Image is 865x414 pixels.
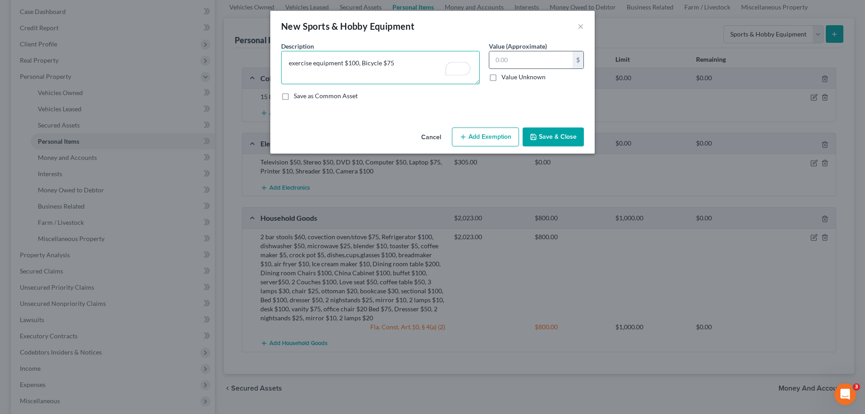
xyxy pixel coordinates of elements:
iframe: Intercom live chat [834,383,856,405]
input: 0.00 [489,51,573,68]
label: Save as Common Asset [294,91,358,100]
span: Description [281,42,314,50]
button: Add Exemption [452,127,519,146]
label: Value Unknown [501,73,546,82]
textarea: To enrich screen reader interactions, please activate Accessibility in Grammarly extension settings [281,51,480,84]
button: Save & Close [523,127,584,146]
span: 3 [853,383,860,391]
div: New Sports & Hobby Equipment [281,20,414,32]
button: Cancel [414,128,448,146]
div: $ [573,51,583,68]
button: × [578,21,584,32]
label: Value (Approximate) [489,41,547,51]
